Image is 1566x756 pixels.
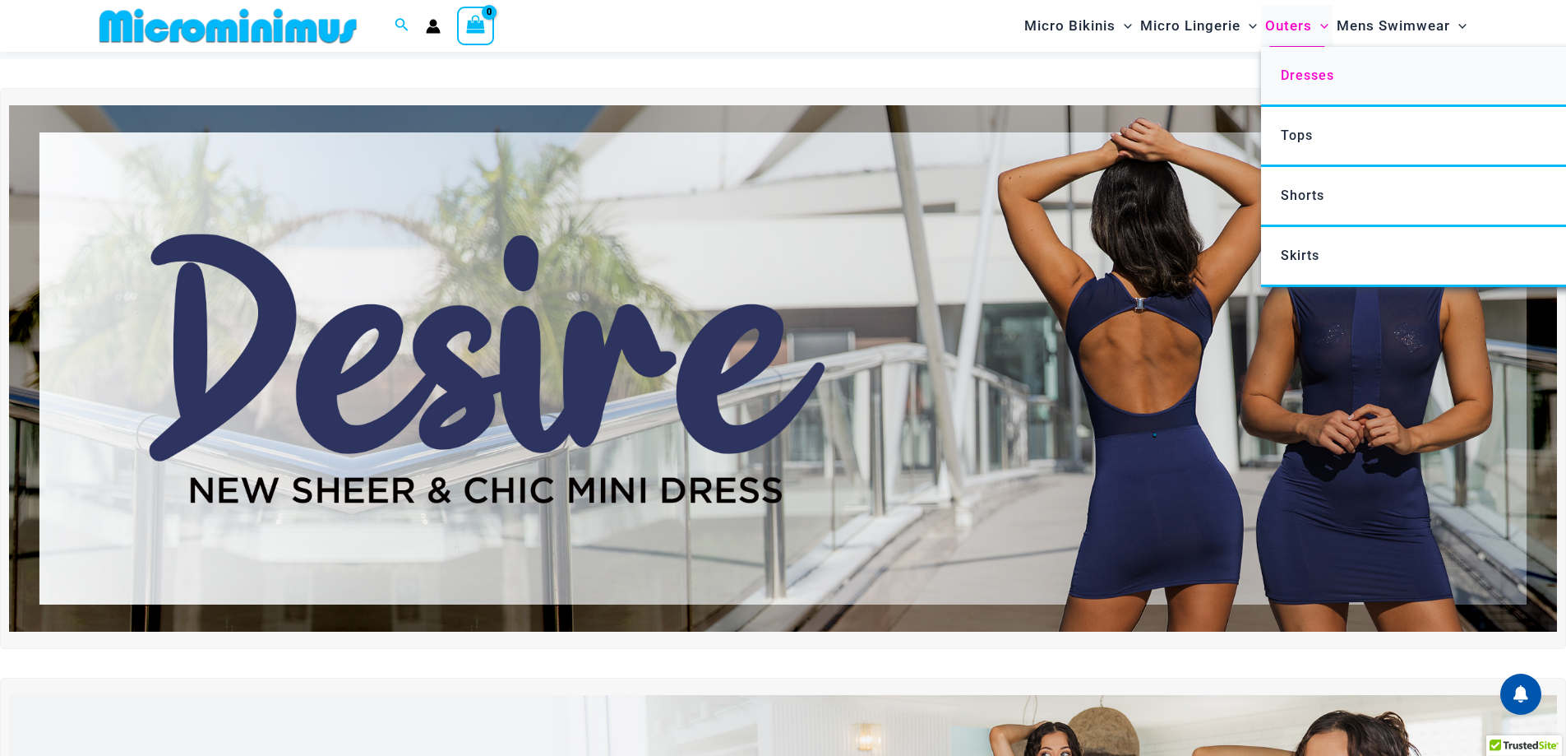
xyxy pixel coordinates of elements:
[1140,5,1240,47] span: Micro Lingerie
[1136,5,1261,47] a: Micro LingerieMenu ToggleMenu Toggle
[1333,5,1471,47] a: Mens SwimwearMenu ToggleMenu Toggle
[1020,5,1136,47] a: Micro BikinisMenu ToggleMenu Toggle
[457,7,495,44] a: View Shopping Cart, empty
[1450,5,1467,47] span: Menu Toggle
[1281,248,1319,263] span: Skirts
[1116,5,1132,47] span: Menu Toggle
[9,105,1557,632] img: Desire me Navy Dress
[1337,5,1450,47] span: Mens Swimwear
[1281,128,1313,143] span: Tops
[93,7,363,44] img: MM SHOP LOGO FLAT
[1281,188,1324,203] span: Shorts
[1024,5,1116,47] span: Micro Bikinis
[1018,2,1474,49] nav: Site Navigation
[1265,5,1312,47] span: Outers
[426,19,441,34] a: Account icon link
[1281,67,1334,83] span: Dresses
[1261,5,1333,47] a: OutersMenu ToggleMenu Toggle
[1312,5,1328,47] span: Menu Toggle
[395,16,409,36] a: Search icon link
[1240,5,1257,47] span: Menu Toggle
